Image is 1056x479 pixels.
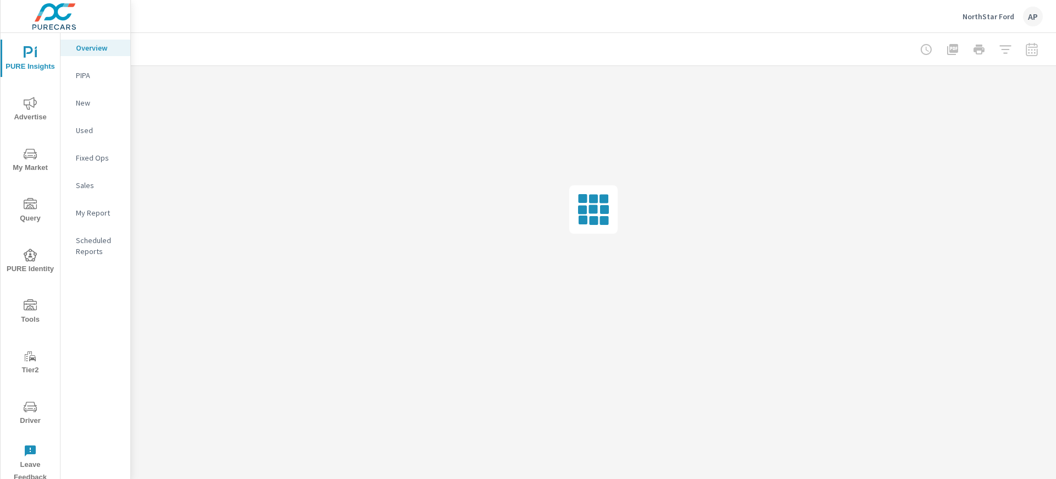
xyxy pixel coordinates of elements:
[1023,7,1043,26] div: AP
[61,150,130,166] div: Fixed Ops
[76,180,122,191] p: Sales
[76,42,122,53] p: Overview
[76,207,122,218] p: My Report
[4,249,57,276] span: PURE Identity
[4,350,57,377] span: Tier2
[4,400,57,427] span: Driver
[76,152,122,163] p: Fixed Ops
[61,205,130,221] div: My Report
[76,125,122,136] p: Used
[61,177,130,194] div: Sales
[76,235,122,257] p: Scheduled Reports
[4,198,57,225] span: Query
[61,232,130,260] div: Scheduled Reports
[76,97,122,108] p: New
[61,122,130,139] div: Used
[61,40,130,56] div: Overview
[61,67,130,84] div: PIPA
[963,12,1014,21] p: NorthStar Ford
[4,97,57,124] span: Advertise
[76,70,122,81] p: PIPA
[4,147,57,174] span: My Market
[4,299,57,326] span: Tools
[61,95,130,111] div: New
[4,46,57,73] span: PURE Insights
